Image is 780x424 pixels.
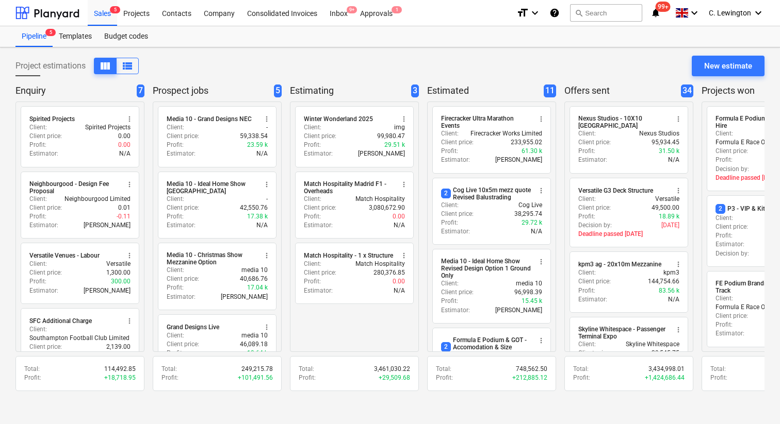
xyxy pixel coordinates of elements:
[655,195,679,203] p: Versatile
[125,317,134,325] span: more_vert
[522,218,542,227] p: 29.72 k
[106,260,131,268] p: Versatile
[167,123,184,132] p: Client :
[167,275,199,283] p: Client price :
[716,165,749,174] p: Decision by :
[304,251,393,260] div: Match Hospitality - 1 x Structure
[304,221,333,230] p: Estimator :
[570,4,642,22] button: Search
[522,147,542,156] p: 61.30 k
[125,251,134,260] span: more_vert
[716,223,748,231] p: Client price :
[84,286,131,295] p: [PERSON_NAME]
[167,132,199,141] p: Client price :
[441,156,470,164] p: Estimator :
[304,115,373,123] div: Winter Wonderland 2025
[104,374,136,382] p: + 18,718.95
[167,251,256,266] div: Media 10 - Christmas Show Mezzanine Option
[118,132,131,141] p: 0.00
[674,115,683,123] span: more_vert
[29,221,58,230] p: Estimator :
[15,58,139,74] div: Project estimations
[652,138,679,147] p: 95,934.45
[411,84,419,97] span: 3
[710,365,726,374] p: Total :
[167,293,196,301] p: Estimator :
[626,340,679,349] p: Skyline Whitespace
[29,149,58,158] p: Estimator :
[716,147,748,156] p: Client price :
[400,180,408,189] span: more_vert
[716,231,733,240] p: Profit :
[578,115,668,129] div: Nexus Studios - 10X10 [GEOGRAPHIC_DATA]
[531,227,542,236] p: N/A
[111,277,131,286] p: 300.00
[663,268,679,277] p: kpm3
[516,279,542,288] p: media 10
[578,260,661,268] div: kpm3 ag - 20x10m Mezzanine
[167,195,184,203] p: Client :
[578,349,611,358] p: Client price :
[656,2,671,12] span: 99+
[441,306,470,315] p: Estimator :
[441,258,531,279] div: Media 10 - Ideal Home Show Revised Design Option 1 Ground Only
[495,306,542,315] p: [PERSON_NAME]
[529,7,541,19] i: keyboard_arrow_down
[716,294,733,303] p: Client :
[29,132,62,141] p: Client price :
[692,56,765,76] button: New estimate
[167,340,199,349] p: Client price :
[29,317,92,325] div: SFC Additional Charge
[358,149,405,158] p: [PERSON_NAME]
[29,212,46,221] p: Profit :
[247,141,268,149] p: 23.59 k
[441,189,451,198] span: 2
[441,129,459,138] p: Client :
[304,260,321,268] p: Client :
[153,84,270,97] p: Prospect jobs
[668,295,679,304] p: N/A
[29,251,100,260] div: Versatile Venues - Labour
[29,123,47,132] p: Client :
[512,374,547,382] p: + 212,885.12
[29,277,46,286] p: Profit :
[167,212,184,221] p: Profit :
[648,277,679,286] p: 144,754.66
[578,326,668,340] div: Skyline Whitespace - Passenger Terminal Expo
[681,84,693,97] span: 34
[98,26,154,47] div: Budget codes
[427,84,540,97] p: Estimated
[64,195,131,203] p: Neighbourgood Limited
[263,251,271,260] span: more_vert
[578,212,595,221] p: Profit :
[441,336,531,358] div: Formula E Podium & GOT - Accomodation & Size Increase
[544,84,556,97] span: 11
[167,180,256,195] div: Media 10 - Ideal Home Show [GEOGRAPHIC_DATA]
[304,286,333,295] p: Estimator :
[716,329,744,338] p: Estimator :
[394,286,405,295] p: N/A
[53,26,98,47] a: Templates
[716,249,749,258] p: Decision by :
[256,221,268,230] p: N/A
[125,115,134,123] span: more_vert
[578,340,596,349] p: Client :
[549,7,560,19] i: Knowledge base
[106,268,131,277] p: 1,300.00
[436,374,453,382] p: Profit :
[167,149,196,158] p: Estimator :
[221,293,268,301] p: [PERSON_NAME]
[400,251,408,260] span: more_vert
[716,214,733,223] p: Client :
[240,203,268,212] p: 42,550.76
[441,218,458,227] p: Profit :
[347,6,357,13] span: 9+
[518,201,542,210] p: Cog Live
[652,349,679,358] p: 39,545.75
[15,26,53,47] div: Pipeline
[441,138,474,147] p: Client price :
[578,138,611,147] p: Client price :
[263,115,271,123] span: more_vert
[674,260,683,268] span: more_vert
